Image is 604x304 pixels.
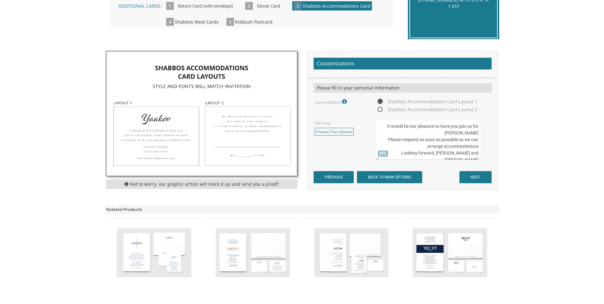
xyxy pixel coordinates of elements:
[235,19,273,25] span: Kiddush Postcard
[376,98,478,105] span: Shabbos Accommodations Card Layout 1
[376,120,480,160] textarea: It would be our pleasure to have you join us for [PERSON_NAME] Please respond as soon as possible...
[315,98,348,106] label: Layout Options
[314,83,492,93] div: Please fill in your personal information.
[459,171,492,183] input: NEXT
[245,2,253,10] span: 2
[166,18,174,26] span: 4
[106,179,297,189] div: Not to worry, our graphic artists will mock it up and send you a proof!
[118,3,162,9] span: Additional Cards:
[376,105,478,113] span: Shabbos Accommodations Card Layout 2
[314,58,492,70] h2: Customizations
[314,228,389,277] img: Bar Mitzvah Invitation Style 16
[314,171,354,183] input: PREVIOUS
[315,120,331,126] label: Edit Text:
[315,128,354,136] a: Choose Text Options
[413,228,487,277] img: Bar Mitzvah Invitation Style 17
[302,3,370,9] span: Shabbos Accommodations Card
[117,228,191,277] img: Bar Mitzvah Invitation Style 11
[226,18,234,26] span: 5
[105,205,500,214] div: Related Products
[216,228,290,277] img: Bar Mitzvah Invitation Style 14
[175,19,219,25] span: Shabbos Meal Cards
[166,2,174,10] span: 1
[106,51,297,176] img: fullshabbos_card_options-01.jpg
[357,171,422,183] input: BACK TO MAIN OPTIONS
[294,2,302,10] span: 3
